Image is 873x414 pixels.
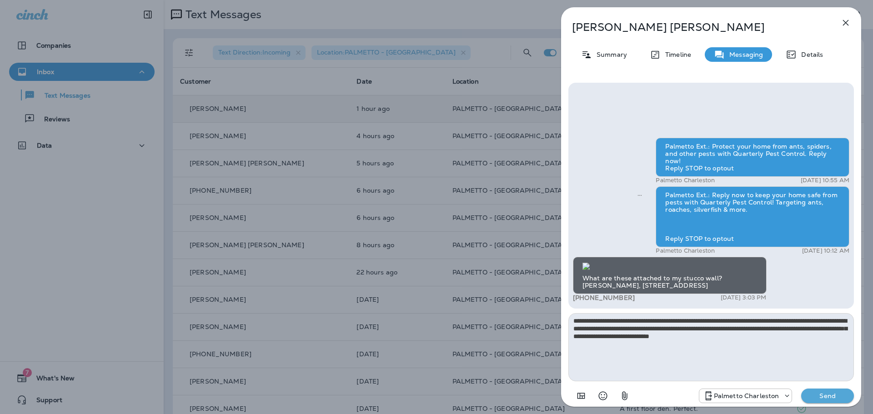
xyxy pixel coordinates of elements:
[656,138,849,177] div: Palmetto Ext.: Protect your home from ants, spiders, and other pests with Quarterly Pest Control....
[656,186,849,247] div: Palmetto Ext.: Reply now to keep your home safe from pests with Quarterly Pest Control! Targeting...
[725,51,763,58] p: Messaging
[661,51,691,58] p: Timeline
[572,21,820,34] p: [PERSON_NAME] [PERSON_NAME]
[573,294,635,302] span: [PHONE_NUMBER]
[801,389,854,403] button: Send
[582,263,590,270] img: twilio-download
[656,247,715,254] p: Palmetto Charleston
[637,190,642,199] span: Sent
[797,51,823,58] p: Details
[721,294,767,301] p: [DATE] 3:03 PM
[572,387,590,405] button: Add in a premade template
[573,257,767,294] div: What are these attached to my stucco wall? [PERSON_NAME], [STREET_ADDRESS]
[592,51,627,58] p: Summary
[699,390,792,401] div: +1 (843) 277-8322
[656,177,715,184] p: Palmetto Charleston
[714,392,779,399] p: Palmetto Charleston
[594,387,612,405] button: Select an emoji
[808,392,847,400] p: Send
[802,247,849,254] p: [DATE] 10:12 AM
[801,177,849,184] p: [DATE] 10:55 AM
